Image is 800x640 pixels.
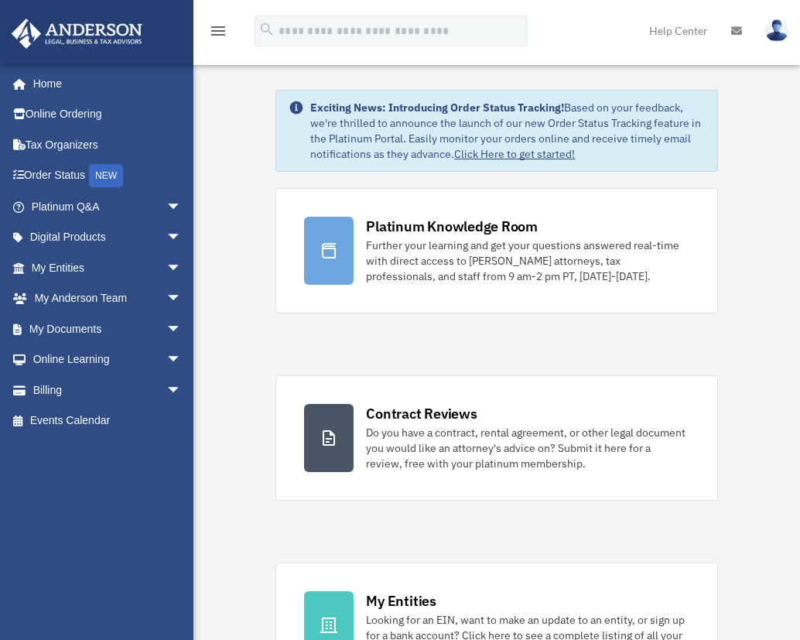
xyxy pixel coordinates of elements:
a: My Documentsarrow_drop_down [11,313,205,344]
a: Platinum Q&Aarrow_drop_down [11,191,205,222]
a: menu [209,27,227,40]
span: arrow_drop_down [166,191,197,223]
img: User Pic [765,19,788,42]
div: My Entities [366,591,436,611]
i: menu [209,22,227,40]
span: arrow_drop_down [166,283,197,315]
a: Home [11,68,197,99]
a: Click Here to get started! [454,147,575,161]
a: Contract Reviews Do you have a contract, rental agreement, or other legal document you would like... [275,375,717,501]
a: Events Calendar [11,406,205,436]
i: search [258,21,275,38]
a: Digital Productsarrow_drop_down [11,222,205,253]
span: arrow_drop_down [166,252,197,284]
div: Do you have a contract, rental agreement, or other legal document you would like an attorney's ad... [366,425,689,471]
span: arrow_drop_down [166,313,197,345]
div: Contract Reviews [366,404,477,423]
a: Platinum Knowledge Room Further your learning and get your questions answered real-time with dire... [275,188,717,313]
strong: Exciting News: Introducing Order Status Tracking! [310,101,564,115]
span: arrow_drop_down [166,222,197,254]
span: arrow_drop_down [166,344,197,376]
img: Anderson Advisors Platinum Portal [7,19,147,49]
div: NEW [89,164,123,187]
a: Order StatusNEW [11,160,205,192]
a: Billingarrow_drop_down [11,375,205,406]
a: Online Learningarrow_drop_down [11,344,205,375]
a: My Anderson Teamarrow_drop_down [11,283,205,314]
div: Platinum Knowledge Room [366,217,538,236]
a: My Entitiesarrow_drop_down [11,252,205,283]
span: arrow_drop_down [166,375,197,406]
div: Further your learning and get your questions answered real-time with direct access to [PERSON_NAM... [366,238,689,284]
a: Tax Organizers [11,129,205,160]
div: Based on your feedback, we're thrilled to announce the launch of our new Order Status Tracking fe... [310,100,704,162]
a: Online Ordering [11,99,205,130]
